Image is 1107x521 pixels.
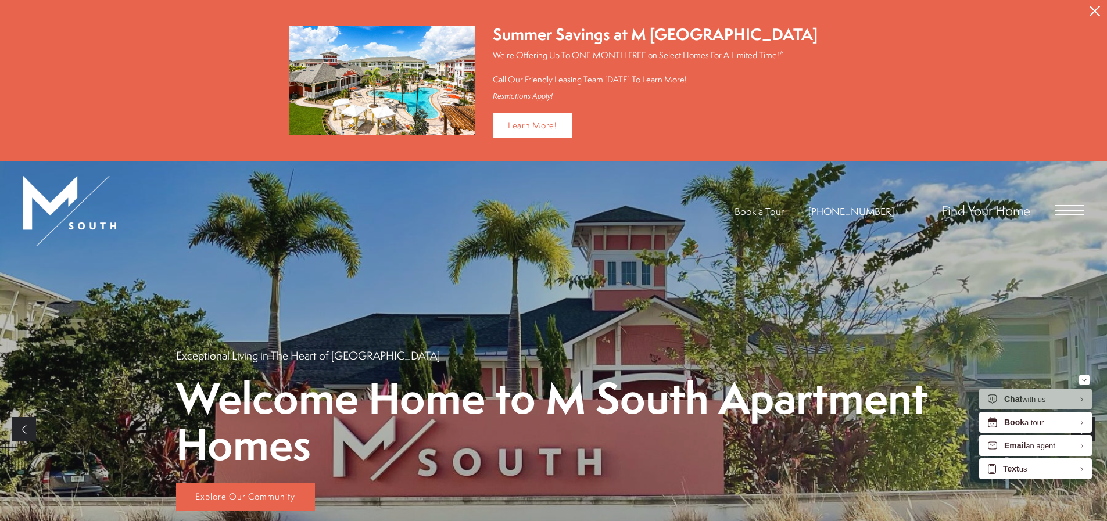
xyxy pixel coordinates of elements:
[493,113,572,138] a: Learn More!
[12,417,36,441] a: Previous
[176,348,440,363] p: Exceptional Living in The Heart of [GEOGRAPHIC_DATA]
[176,483,315,511] a: Explore Our Community
[808,204,894,218] span: [PHONE_NUMBER]
[493,23,818,46] div: Summer Savings at M [GEOGRAPHIC_DATA]
[493,49,818,85] p: We're Offering Up To ONE MONTH FREE on Select Homes For A Limited Time!* Call Our Friendly Leasin...
[195,490,295,502] span: Explore Our Community
[289,26,475,135] img: Summer Savings at M South Apartments
[941,201,1030,220] a: Find Your Home
[23,176,116,246] img: MSouth
[493,91,818,101] div: Restrictions Apply!
[1055,205,1084,215] button: Open Menu
[808,204,894,218] a: Call Us at 813-570-8014
[176,375,932,466] p: Welcome Home to M South Apartment Homes
[735,204,784,218] a: Book a Tour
